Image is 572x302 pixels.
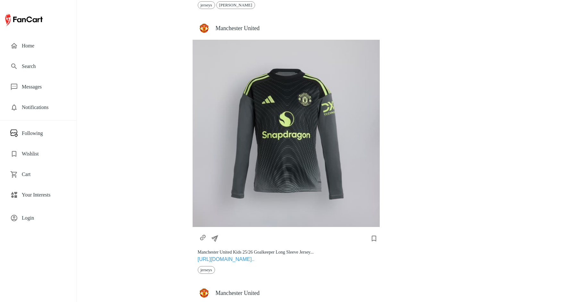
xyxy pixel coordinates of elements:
[5,126,71,141] div: Following
[199,23,210,34] img: store img
[217,2,255,8] span: [PERSON_NAME]
[199,288,210,298] img: store img
[216,289,375,297] h4: Manchester United
[22,150,66,158] span: Wishlist
[5,79,71,95] div: Messages
[22,63,66,70] span: Search
[5,12,43,28] img: FanCart logo
[5,210,71,226] div: Login
[5,59,71,74] div: Search
[216,25,375,32] h4: Manchester United
[193,40,380,227] img: image of product
[198,267,215,273] span: jerseys
[198,2,215,8] span: jerseys
[22,191,66,199] span: Your Interests
[22,171,66,178] span: Cart
[368,233,380,244] button: Add to wishlist
[5,187,71,203] div: Your Interests
[5,100,71,115] div: Notifications
[22,42,66,50] span: Home
[22,104,66,111] span: Notifications
[22,214,66,222] span: Login
[5,167,71,182] div: Cart
[193,255,260,262] a: [URL][DOMAIN_NAME]..
[5,38,71,54] div: Home
[22,83,66,91] span: Messages
[209,231,222,246] button: Share
[196,231,209,246] button: https://store.manutd.com/en/p/manchester-united-kids-2526-goalkeeper-long-sleeve-jersey-4090
[198,249,375,256] div: Manchester United Kids 25/26 Goalkeeper Long Sleeve Jersey...
[5,146,71,162] div: Wishlist
[196,235,209,241] a: https://store.manutd.com/en/p/manchester-united-kids-2526-goalkeeper-long-sleeve-jersey-4090
[22,130,66,137] span: Following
